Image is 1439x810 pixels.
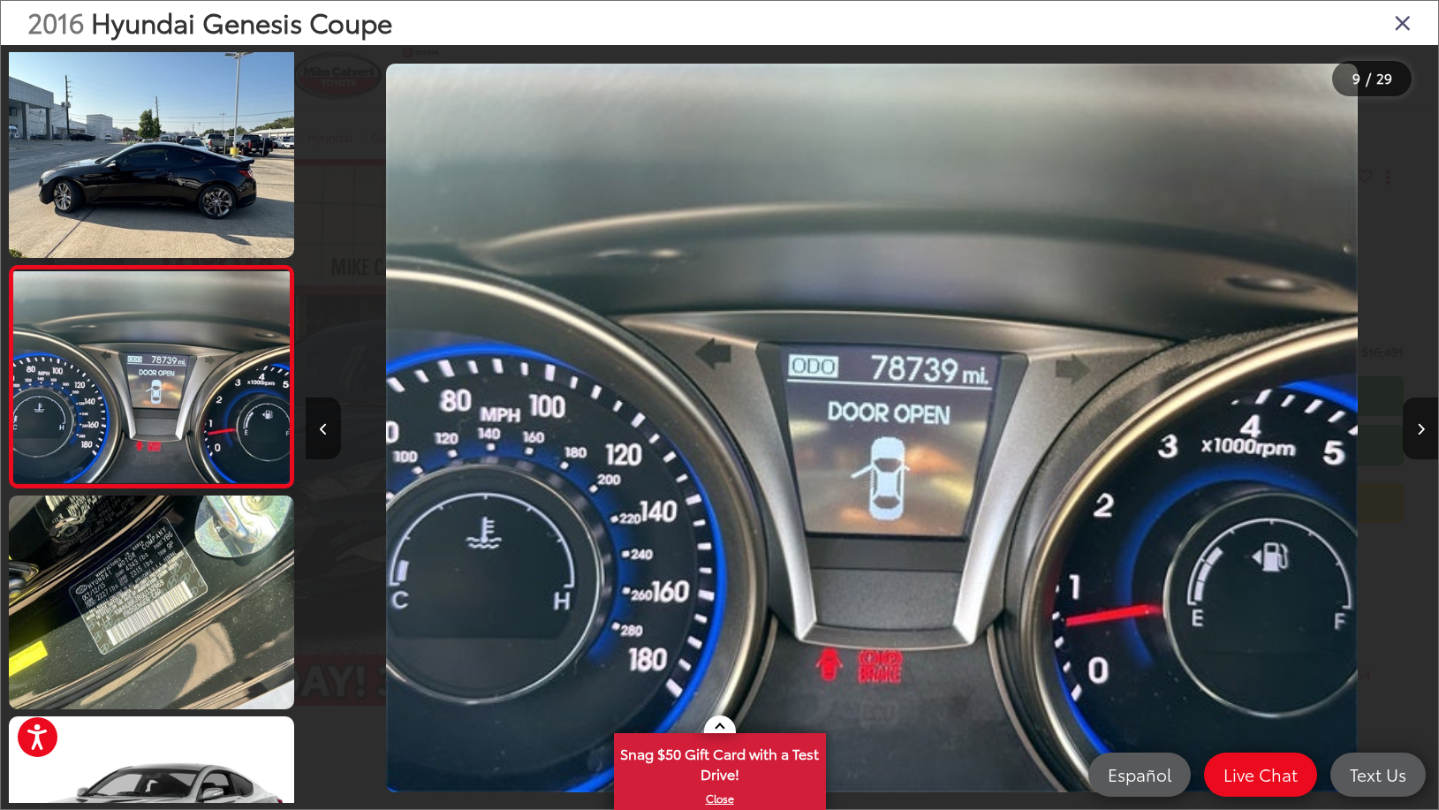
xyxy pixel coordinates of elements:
[1352,68,1360,87] span: 9
[1364,72,1373,85] span: /
[6,493,298,711] img: 2016 Hyundai Genesis Coupe 3.8 R-Spec
[386,64,1358,792] img: 2016 Hyundai Genesis Coupe 3.8 R-Spec
[1088,753,1191,797] a: Español
[616,735,824,789] span: Snag $50 Gift Card with a Test Drive!
[306,397,341,459] button: Previous image
[1403,397,1438,459] button: Next image
[27,3,84,41] span: 2016
[11,271,293,483] img: 2016 Hyundai Genesis Coupe 3.8 R-Spec
[1394,11,1412,34] i: Close gallery
[1204,753,1317,797] a: Live Chat
[1099,763,1180,785] span: Español
[1330,753,1426,797] a: Text Us
[306,64,1438,792] div: 2016 Hyundai Genesis Coupe 3.8 R-Spec 8
[1341,763,1415,785] span: Text Us
[1215,763,1306,785] span: Live Chat
[6,42,298,260] img: 2016 Hyundai Genesis Coupe 3.8 R-Spec
[1376,68,1392,87] span: 29
[91,3,392,41] span: Hyundai Genesis Coupe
